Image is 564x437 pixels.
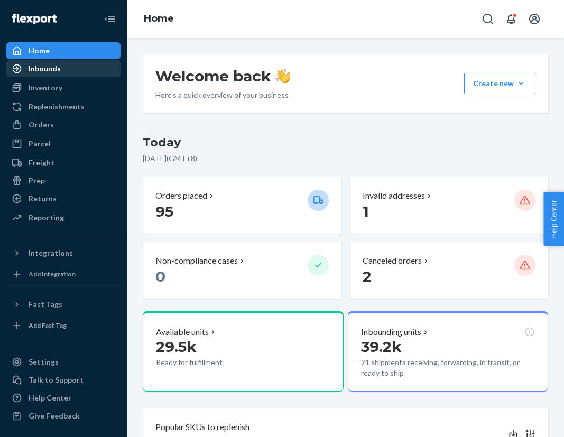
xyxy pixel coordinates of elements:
[155,90,290,100] p: Here’s a quick overview of your business
[501,8,522,30] button: Open notifications
[29,82,62,93] div: Inventory
[156,326,209,338] p: Available units
[29,248,73,258] div: Integrations
[6,389,121,406] a: Help Center
[144,13,174,24] a: Home
[6,371,121,388] a: Talk to Support
[6,135,121,152] a: Parcel
[275,69,290,83] img: hand-wave emoji
[29,212,64,223] div: Reporting
[99,8,121,30] button: Close Navigation
[6,296,121,313] button: Fast Tags
[155,67,290,86] h1: Welcome back
[155,255,238,267] p: Non-compliance cases
[29,299,62,310] div: Fast Tags
[524,8,545,30] button: Open account menu
[156,357,276,368] p: Ready for fulfillment
[6,172,121,189] a: Prep
[464,73,535,94] button: Create new
[156,338,197,356] span: 29.5k
[143,134,548,151] h3: Today
[29,375,84,385] div: Talk to Support
[29,119,54,130] div: Orders
[29,157,54,168] div: Freight
[143,153,548,164] p: [DATE] ( GMT+8 )
[350,177,549,234] button: Invalid addresses 1
[6,190,121,207] a: Returns
[6,407,121,424] button: Give Feedback
[350,242,549,299] button: Canceled orders 2
[155,190,207,202] p: Orders placed
[29,175,45,186] div: Prep
[155,421,249,433] p: Popular SKUs to replenish
[363,255,422,267] p: Canceled orders
[361,357,535,378] p: 21 shipments receiving, forwarding, in transit, or ready to ship
[6,60,121,77] a: Inbounds
[6,79,121,96] a: Inventory
[6,354,121,370] a: Settings
[6,209,121,226] a: Reporting
[6,116,121,133] a: Orders
[29,411,80,421] div: Give Feedback
[477,8,498,30] button: Open Search Box
[29,393,71,403] div: Help Center
[12,14,57,24] img: Flexport logo
[6,154,121,171] a: Freight
[6,98,121,115] a: Replenishments
[348,311,549,392] button: Inbounding units39.2k21 shipments receiving, forwarding, in transit, or ready to ship
[155,267,165,285] span: 0
[29,269,76,278] div: Add Integration
[363,190,425,202] p: Invalid addresses
[361,338,402,356] span: 39.2k
[29,138,51,149] div: Parcel
[543,192,564,246] button: Help Center
[143,311,344,392] button: Available units29.5kReady for fulfillment
[29,321,67,330] div: Add Fast Tag
[363,267,372,285] span: 2
[6,245,121,262] button: Integrations
[6,266,121,283] a: Add Integration
[29,45,50,56] div: Home
[155,202,173,220] span: 95
[6,42,121,59] a: Home
[29,357,59,367] div: Settings
[361,326,421,338] p: Inbounding units
[6,317,121,334] a: Add Fast Tag
[363,202,369,220] span: 1
[29,101,85,112] div: Replenishments
[143,242,341,299] button: Non-compliance cases 0
[143,177,341,234] button: Orders placed 95
[29,193,57,204] div: Returns
[135,4,182,34] ol: breadcrumbs
[29,63,61,74] div: Inbounds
